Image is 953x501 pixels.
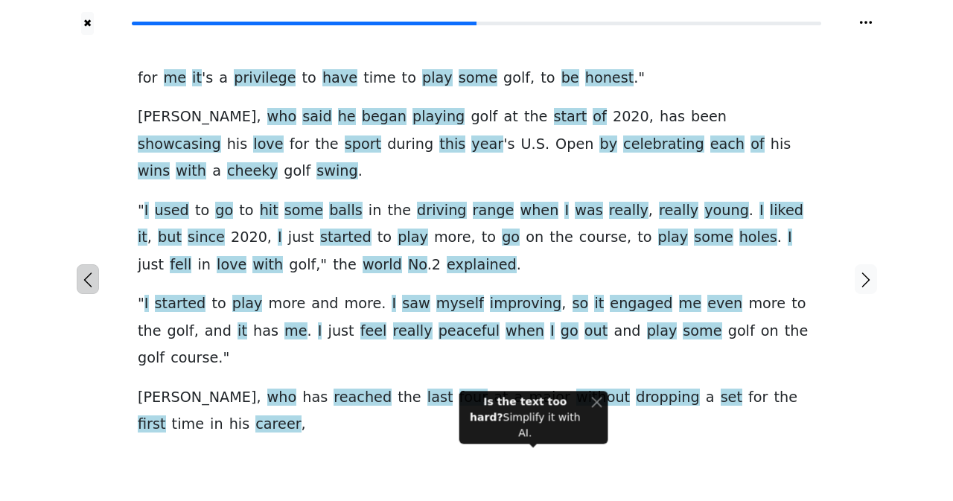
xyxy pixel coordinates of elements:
[267,229,272,247] span: ,
[638,69,645,88] span: "
[202,69,205,88] span: '
[345,295,382,313] span: more
[636,389,699,407] span: dropping
[311,295,338,313] span: and
[229,415,250,434] span: his
[593,108,607,127] span: of
[234,69,296,88] span: privilege
[613,322,640,341] span: and
[284,322,307,341] span: me
[176,162,206,181] span: with
[532,135,536,154] span: .
[393,322,433,341] span: really
[138,349,165,368] span: golf
[647,322,678,341] span: play
[192,69,202,88] span: it
[706,389,715,407] span: a
[155,295,206,313] span: started
[436,295,484,313] span: myself
[649,108,654,127] span: ,
[205,322,232,341] span: and
[333,256,357,275] span: the
[610,295,672,313] span: engaged
[439,135,465,154] span: this
[322,69,357,88] span: have
[637,229,651,247] span: to
[482,229,496,247] span: to
[549,229,573,247] span: the
[660,108,685,127] span: has
[290,135,309,154] span: for
[748,295,785,313] span: more
[81,12,94,35] button: ✖
[507,135,514,154] span: s
[360,322,387,341] span: feel
[316,256,327,275] span: ,"
[471,229,476,247] span: ,
[659,202,698,220] span: really
[158,229,182,247] span: but
[412,108,465,127] span: playing
[514,389,523,407] span: a
[502,229,520,247] span: go
[284,202,323,220] span: some
[521,135,532,154] span: U
[427,256,432,275] span: .
[278,229,282,247] span: I
[459,69,497,88] span: some
[164,69,187,88] span: me
[503,135,507,154] span: '
[524,108,548,127] span: the
[555,135,593,154] span: Open
[503,69,530,88] span: golf
[707,295,742,313] span: even
[138,162,170,181] span: wins
[316,162,357,181] span: swing
[561,322,579,341] span: go
[770,202,803,220] span: liked
[504,108,518,127] span: at
[530,69,535,88] span: ,
[554,108,587,127] span: start
[231,229,267,247] span: 2020
[302,415,306,434] span: ,
[144,202,149,220] span: I
[194,322,199,341] span: ,
[260,202,278,220] span: hit
[267,389,297,407] span: who
[172,415,204,434] span: time
[761,322,779,341] span: on
[561,69,579,88] span: be
[422,69,453,88] span: play
[256,108,261,127] span: ,
[517,256,521,275] span: .
[427,389,453,407] span: last
[219,69,228,88] span: a
[576,389,630,407] span: without
[138,108,256,127] span: [PERSON_NAME]
[168,322,194,341] span: golf
[363,69,395,88] span: time
[302,389,328,407] span: has
[609,202,648,220] span: really
[759,202,764,220] span: I
[329,202,363,220] span: balls
[634,69,638,88] span: .
[252,256,283,275] span: with
[315,135,339,154] span: the
[302,69,316,88] span: to
[648,202,653,220] span: ,
[506,322,544,341] span: when
[170,256,191,275] span: fell
[398,389,421,407] span: the
[471,108,497,127] span: golf
[288,229,314,247] span: just
[447,256,517,275] span: explained
[721,389,742,407] span: set
[227,135,248,154] span: his
[432,256,441,275] span: 2
[362,108,407,127] span: began
[694,229,733,247] span: some
[526,229,544,247] span: on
